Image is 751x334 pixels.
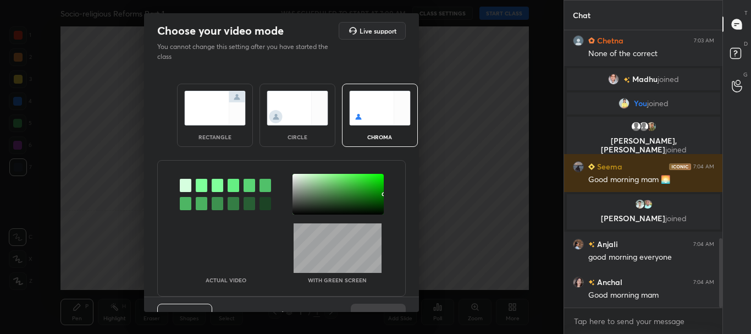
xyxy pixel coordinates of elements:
[349,91,411,125] img: chromaScreenIcon.c19ab0a0.svg
[157,24,284,38] h2: Choose your video mode
[206,277,246,283] p: Actual Video
[588,242,595,248] img: no-rating-badge.077c3623.svg
[694,37,714,44] div: 7:03 AM
[632,75,658,84] span: Madhu
[573,35,584,46] img: aa58d6438de743678a97738b97ceed3c.jpg
[669,163,691,170] img: iconic-dark.1390631f.png
[634,199,645,210] img: 5b01c4ad83da4cc49cd4cc7070eaa1e1.jpg
[157,42,335,62] p: You cannot change this setting after you have started the class
[638,121,649,132] img: default.png
[645,121,656,132] img: 6a6402571e8c48c8b9c56d3ca5b6b05e.jpg
[588,37,595,44] img: Learner_Badge_hustler_a18805edde.svg
[588,163,595,170] img: Learner_Badge_beginner_1_8b307cf2a0.svg
[647,99,669,108] span: joined
[693,241,714,248] div: 7:04 AM
[744,9,748,17] p: T
[595,35,623,46] h6: Chetna
[358,134,402,140] div: chroma
[308,277,367,283] p: With green screen
[564,30,723,308] div: grid
[573,136,714,154] p: [PERSON_NAME], [PERSON_NAME]
[630,121,641,132] img: default.png
[275,309,279,320] h4: 2
[619,98,629,109] img: f9cedfd879bc469590c381557314c459.jpg
[275,134,319,140] div: circle
[608,74,619,85] img: 9e8e31ff2a474b87930d9c357e305911.jpg
[634,99,647,108] span: You
[588,48,714,59] div: None of the correct
[588,174,714,185] div: Good morning mam 🌅
[157,304,212,326] button: Previous
[588,290,714,301] div: Good morning mam
[744,40,748,48] p: D
[623,77,630,83] img: no-rating-badge.077c3623.svg
[193,134,237,140] div: rectangle
[595,276,622,288] h6: Anchal
[665,213,686,223] span: joined
[184,91,246,125] img: normalScreenIcon.ae25ed63.svg
[573,161,584,172] img: c696170813c142cfa3cc9e43c51bd9e1.jpg
[588,280,595,286] img: no-rating-badge.077c3623.svg
[642,199,653,210] img: 73d443f0800d40a5b489f4c7ba4a7a21.jpg
[360,28,396,34] h5: Live support
[665,144,686,155] span: joined
[573,214,714,223] p: [PERSON_NAME]
[573,239,584,250] img: 9de05c2d27d440dcb74a25a60cc33ca2.jpg
[588,252,714,263] div: good morning everyone
[595,238,618,250] h6: Anjali
[267,91,328,125] img: circleScreenIcon.acc0effb.svg
[693,279,714,286] div: 7:04 AM
[573,277,584,288] img: 9f68e864e80f4fb08ae34f2bc6a726fb.jpg
[595,161,622,172] h6: Seema
[658,75,679,84] span: joined
[284,309,289,320] h4: 4
[564,1,599,30] p: Chat
[693,163,714,170] div: 7:04 AM
[280,309,283,320] h4: /
[743,70,748,79] p: G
